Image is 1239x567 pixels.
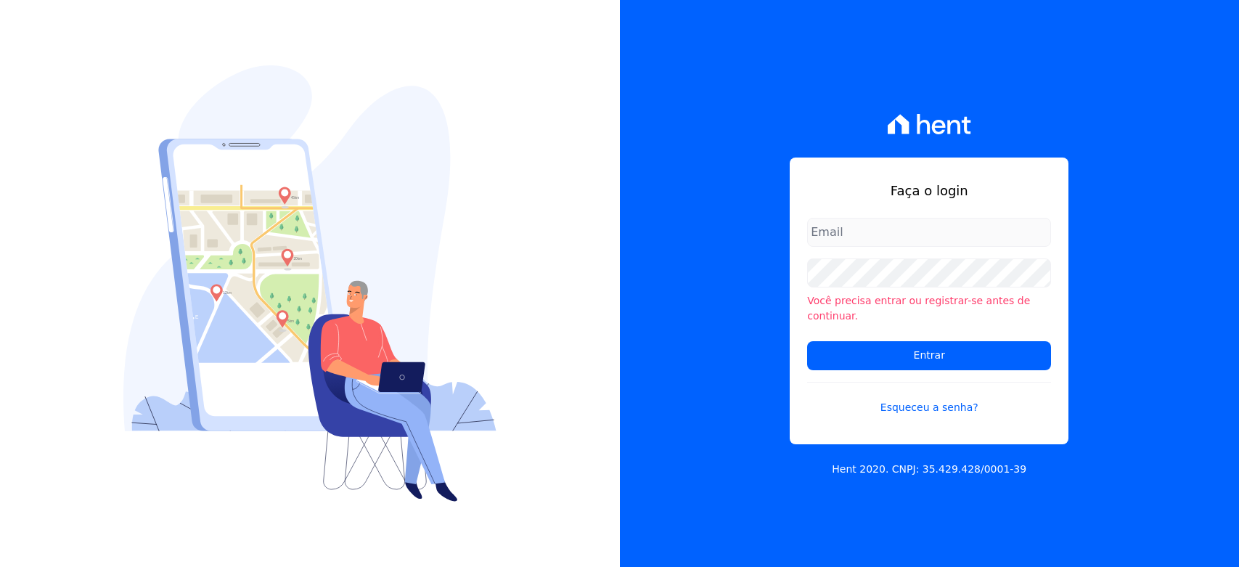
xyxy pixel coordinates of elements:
[807,382,1051,415] a: Esqueceu a senha?
[832,462,1026,477] p: Hent 2020. CNPJ: 35.429.428/0001-39
[123,65,496,502] img: Login
[807,341,1051,370] input: Entrar
[807,181,1051,200] h1: Faça o login
[807,293,1051,324] li: Você precisa entrar ou registrar-se antes de continuar.
[807,218,1051,247] input: Email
